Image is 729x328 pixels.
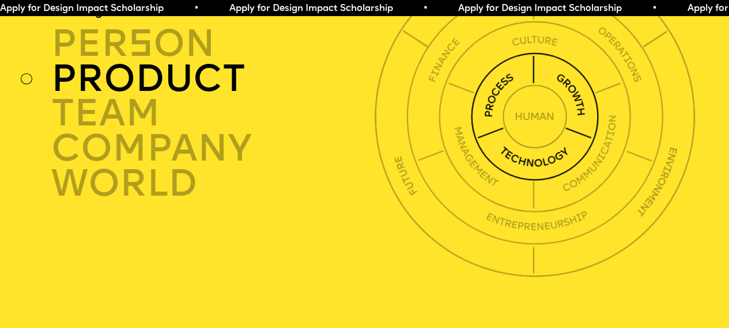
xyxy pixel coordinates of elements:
div: world [51,166,380,201]
span: • [190,4,195,13]
span: • [648,4,654,13]
div: company [51,131,380,166]
span: • [419,4,424,13]
span: s [129,28,153,65]
div: per on [51,26,380,62]
div: TEAM [51,97,380,132]
div: product [51,62,380,97]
